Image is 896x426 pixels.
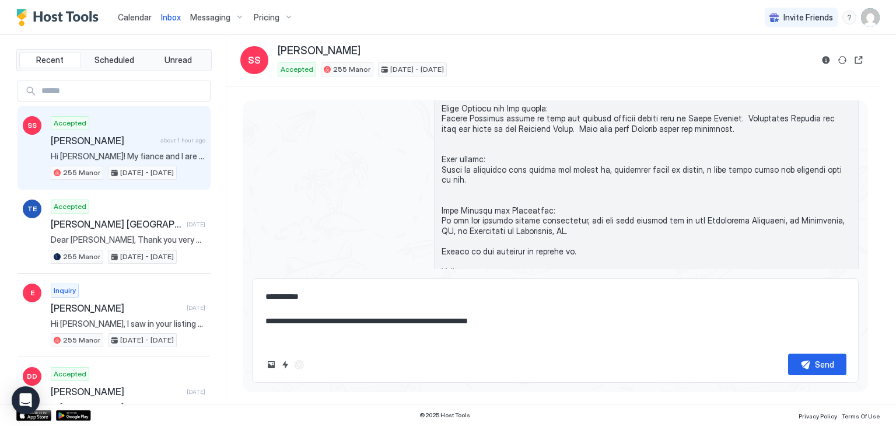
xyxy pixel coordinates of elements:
[37,81,210,101] input: Input Field
[799,409,837,421] a: Privacy Policy
[120,167,174,178] span: [DATE] - [DATE]
[56,410,91,421] a: Google Play Store
[852,53,866,67] button: Open reservation
[783,12,833,23] span: Invite Friends
[278,44,360,58] span: [PERSON_NAME]
[419,411,470,419] span: © 2025 Host Tools
[94,55,134,65] span: Scheduled
[281,64,313,75] span: Accepted
[264,358,278,372] button: Upload image
[51,151,205,162] span: Hi [PERSON_NAME]! My fiance and I are getting married in September and were hoping to book this b...
[190,12,230,23] span: Messaging
[333,64,370,75] span: 255 Manor
[164,55,192,65] span: Unread
[835,53,849,67] button: Sync reservation
[187,304,205,312] span: [DATE]
[27,371,37,382] span: DD
[842,413,880,420] span: Terms Of Use
[390,64,444,75] span: [DATE] - [DATE]
[19,52,81,68] button: Recent
[12,386,40,414] div: Open Intercom Messenger
[161,12,181,22] span: Inbox
[51,218,182,230] span: [PERSON_NAME] [GEOGRAPHIC_DATA]
[799,413,837,420] span: Privacy Policy
[254,12,279,23] span: Pricing
[120,252,174,262] span: [DATE] - [DATE]
[63,252,100,262] span: 255 Manor
[16,49,212,71] div: tab-group
[27,204,37,214] span: TE
[118,12,152,22] span: Calendar
[36,55,64,65] span: Recent
[788,354,846,375] button: Send
[16,410,51,421] a: App Store
[842,409,880,421] a: Terms Of Use
[120,335,174,345] span: [DATE] - [DATE]
[54,369,86,379] span: Accepted
[160,137,205,144] span: about 1 hour ago
[51,386,182,397] span: [PERSON_NAME]
[278,358,292,372] button: Quick reply
[51,302,182,314] span: [PERSON_NAME]
[27,120,37,131] span: SS
[30,288,34,298] span: E
[63,335,100,345] span: 255 Manor
[54,285,76,296] span: Inquiry
[51,319,205,329] span: Hi [PERSON_NAME], I saw in your listing that your property can be used for small weddings and I’m...
[51,135,156,146] span: [PERSON_NAME]
[51,235,205,245] span: Dear [PERSON_NAME], Thank you very much for booking a stay at our place. We look forward to hosti...
[16,9,104,26] a: Host Tools Logo
[147,52,209,68] button: Unread
[161,11,181,23] a: Inbox
[842,11,856,25] div: menu
[187,221,205,228] span: [DATE]
[819,53,833,67] button: Reservation information
[815,358,834,371] div: Send
[187,388,205,396] span: [DATE]
[54,201,86,212] span: Accepted
[83,52,145,68] button: Scheduled
[248,53,261,67] span: SS
[63,167,100,178] span: 255 Manor
[861,8,880,27] div: User profile
[54,118,86,128] span: Accepted
[118,11,152,23] a: Calendar
[51,402,205,413] span: Hi [PERSON_NAME]! If we rent your beautiful home, on 8/30 - 9/1 will the animals be there? We are...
